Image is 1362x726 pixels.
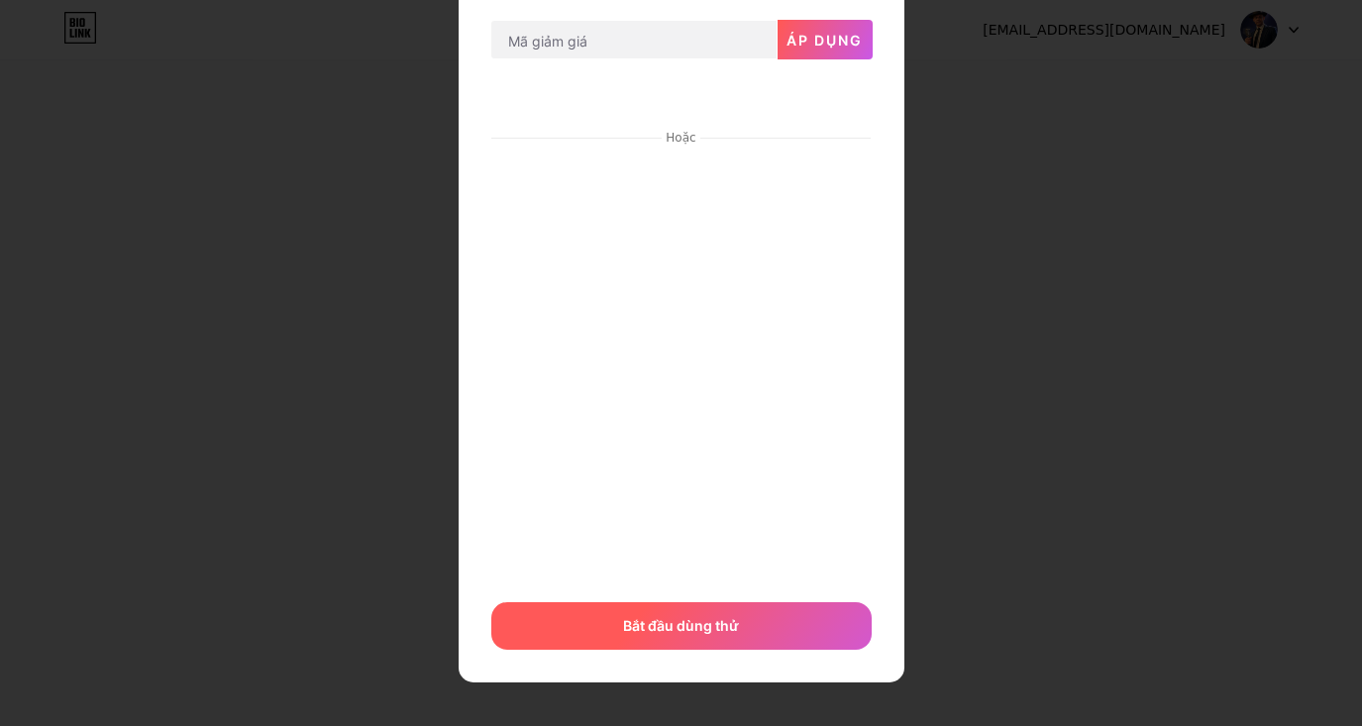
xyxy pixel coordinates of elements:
button: Áp dụng [778,20,873,59]
iframe: Bảo mật khung nút thanh toán [491,76,872,124]
font: Hoặc [666,131,695,145]
font: Bắt đầu dùng thử [623,617,739,634]
iframe: Bảo mật khung nhập liệu thanh toán [487,148,876,582]
font: Áp dụng [786,32,863,49]
input: Mã giảm giá [491,21,777,60]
